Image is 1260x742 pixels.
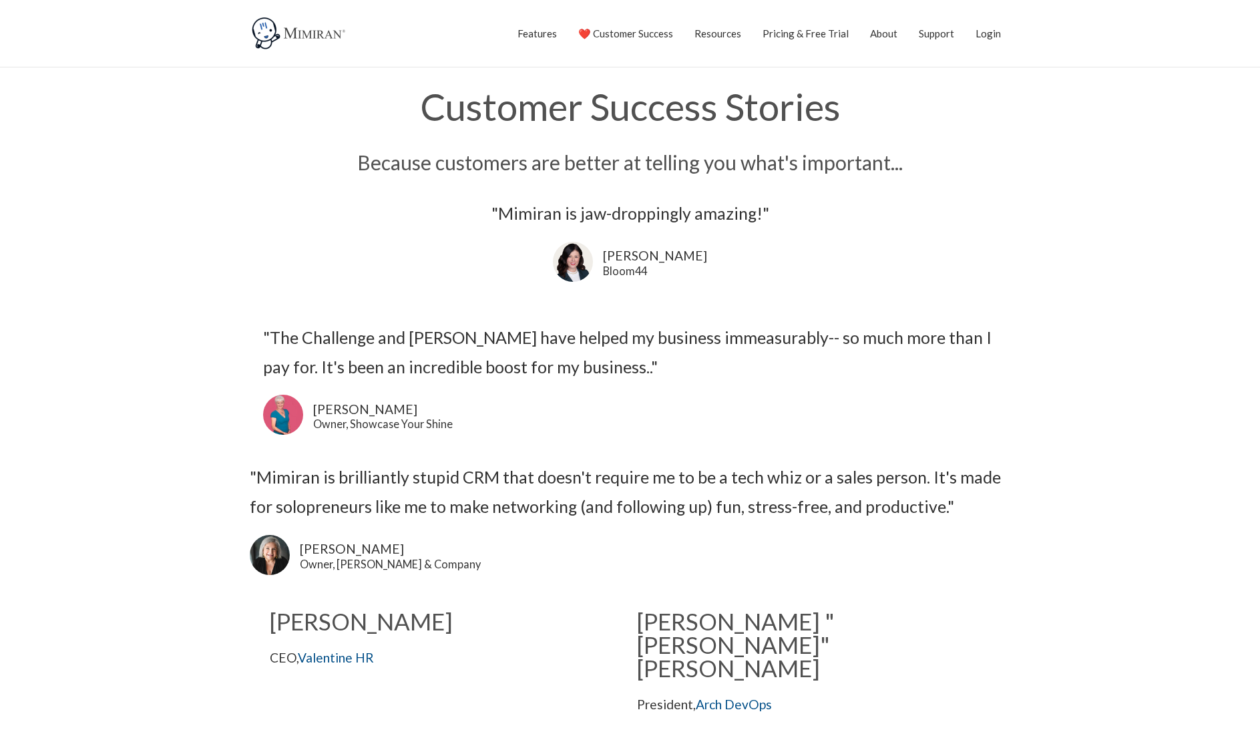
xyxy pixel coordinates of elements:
[696,697,772,712] a: Arch DevOps
[250,17,350,50] img: Mimiran CRM
[603,246,707,266] div: [PERSON_NAME]
[603,266,707,276] div: Bloom44
[263,199,998,228] div: "Mimiran is jaw-droppingly amazing!"
[250,463,1011,521] div: "Mimiran is brilliantly stupid CRM that doesn't require me to be a tech whiz or a sales person. I...
[763,17,849,50] a: Pricing & Free Trial
[637,693,991,716] p: President,
[517,17,557,50] a: Features
[553,242,593,282] img: Kathleen Hustad
[300,559,481,570] a: Owner, [PERSON_NAME] & Company
[578,17,673,50] a: ❤️ Customer Success
[298,650,374,665] a: Valentine HR
[270,610,624,633] h2: [PERSON_NAME]
[263,395,303,435] img: Rebecca Murray
[870,17,897,50] a: About
[976,17,1001,50] a: Login
[250,152,1011,172] h3: Because customers are better at telling you what's important...
[263,88,998,126] h1: Customer Success Stories
[313,419,453,429] div: Owner, Showcase Your Shine
[263,323,998,381] div: "The Challenge and [PERSON_NAME] have helped my business immeasurably-- so much more than I pay f...
[919,17,954,50] a: Support
[694,17,741,50] a: Resources
[637,610,991,680] h2: [PERSON_NAME] "[PERSON_NAME]" [PERSON_NAME]
[270,646,624,669] p: CEO,
[313,400,453,419] div: [PERSON_NAME]
[300,540,481,559] a: [PERSON_NAME]
[250,535,290,575] img: Lori Karpman uses Mimiran CRM to grow her business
